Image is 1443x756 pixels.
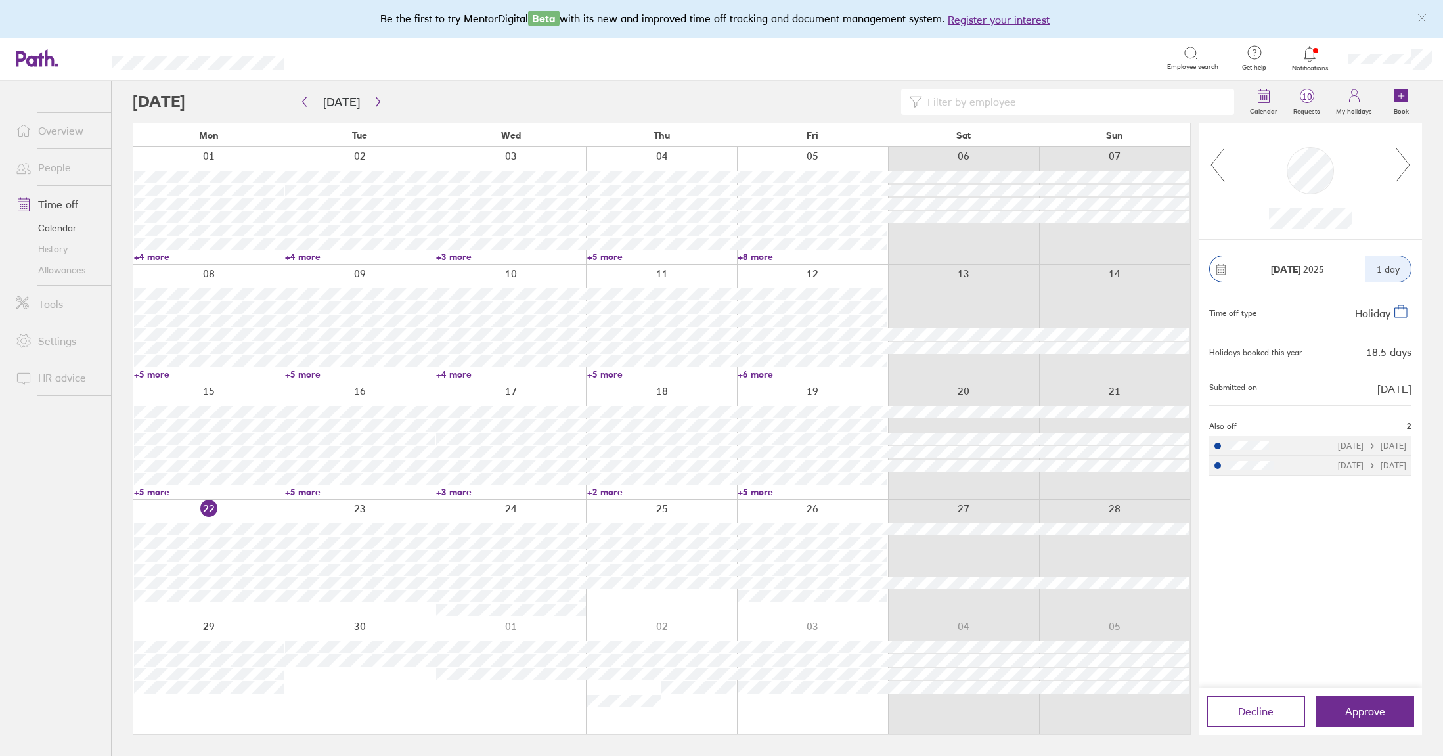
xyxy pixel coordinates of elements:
[1242,104,1285,116] label: Calendar
[1338,461,1406,470] div: [DATE] [DATE]
[1338,441,1406,451] div: [DATE] [DATE]
[1271,264,1324,275] span: 2025
[1285,104,1328,116] label: Requests
[134,368,284,380] a: +5 more
[1285,81,1328,123] a: 10Requests
[285,251,435,263] a: +4 more
[5,238,111,259] a: History
[313,91,370,113] button: [DATE]
[1285,91,1328,102] span: 10
[948,12,1050,28] button: Register your interest
[199,130,219,141] span: Mon
[1289,64,1331,72] span: Notifications
[5,291,111,317] a: Tools
[1365,256,1411,282] div: 1 day
[1209,383,1257,395] span: Submitted on
[436,368,586,380] a: +4 more
[1355,307,1390,320] span: Holiday
[5,118,111,144] a: Overview
[319,52,353,64] div: Search
[380,11,1063,28] div: Be the first to try MentorDigital with its new and improved time off tracking and document manage...
[1380,81,1422,123] a: Book
[587,368,737,380] a: +5 more
[807,130,818,141] span: Fri
[5,154,111,181] a: People
[134,486,284,498] a: +5 more
[1289,45,1331,72] a: Notifications
[5,365,111,391] a: HR advice
[1377,383,1411,395] span: [DATE]
[738,251,887,263] a: +8 more
[1106,130,1123,141] span: Sun
[587,251,737,263] a: +5 more
[501,130,521,141] span: Wed
[738,368,887,380] a: +6 more
[1316,696,1414,727] button: Approve
[285,368,435,380] a: +5 more
[654,130,670,141] span: Thu
[1207,696,1305,727] button: Decline
[1209,303,1256,319] div: Time off type
[1407,422,1411,431] span: 2
[956,130,971,141] span: Sat
[1167,63,1218,71] span: Employee search
[436,486,586,498] a: +3 more
[528,11,560,26] span: Beta
[1238,705,1274,717] span: Decline
[1386,104,1417,116] label: Book
[1328,104,1380,116] label: My holidays
[1366,346,1411,358] div: 18.5 days
[1209,422,1237,431] span: Also off
[1209,348,1302,357] div: Holidays booked this year
[1345,705,1385,717] span: Approve
[1271,263,1300,275] strong: [DATE]
[134,251,284,263] a: +4 more
[285,486,435,498] a: +5 more
[5,328,111,354] a: Settings
[352,130,367,141] span: Tue
[5,259,111,280] a: Allowances
[587,486,737,498] a: +2 more
[738,486,887,498] a: +5 more
[1233,64,1276,72] span: Get help
[436,251,586,263] a: +3 more
[922,89,1226,114] input: Filter by employee
[5,217,111,238] a: Calendar
[5,191,111,217] a: Time off
[1328,81,1380,123] a: My holidays
[1242,81,1285,123] a: Calendar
